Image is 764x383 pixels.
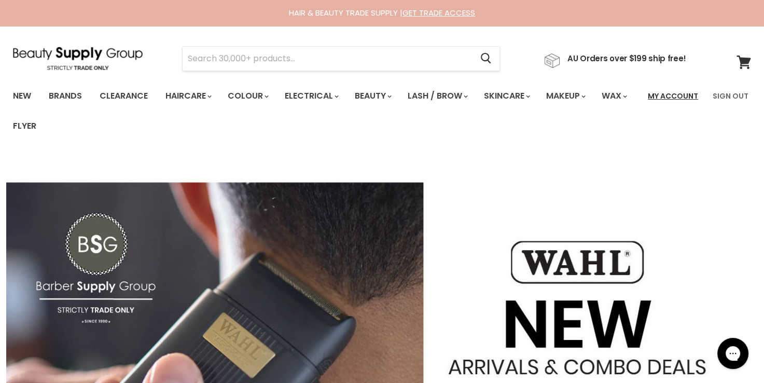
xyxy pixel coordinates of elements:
[476,85,536,107] a: Skincare
[41,85,90,107] a: Brands
[182,46,500,71] form: Product
[642,85,704,107] a: My Account
[706,85,755,107] a: Sign Out
[5,81,642,141] ul: Main menu
[402,7,475,18] a: GET TRADE ACCESS
[220,85,275,107] a: Colour
[347,85,398,107] a: Beauty
[472,47,499,71] button: Search
[277,85,345,107] a: Electrical
[5,115,44,137] a: Flyer
[5,85,39,107] a: New
[158,85,218,107] a: Haircare
[183,47,472,71] input: Search
[92,85,156,107] a: Clearance
[712,334,754,373] iframe: Gorgias live chat messenger
[400,85,474,107] a: Lash / Brow
[594,85,633,107] a: Wax
[538,85,592,107] a: Makeup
